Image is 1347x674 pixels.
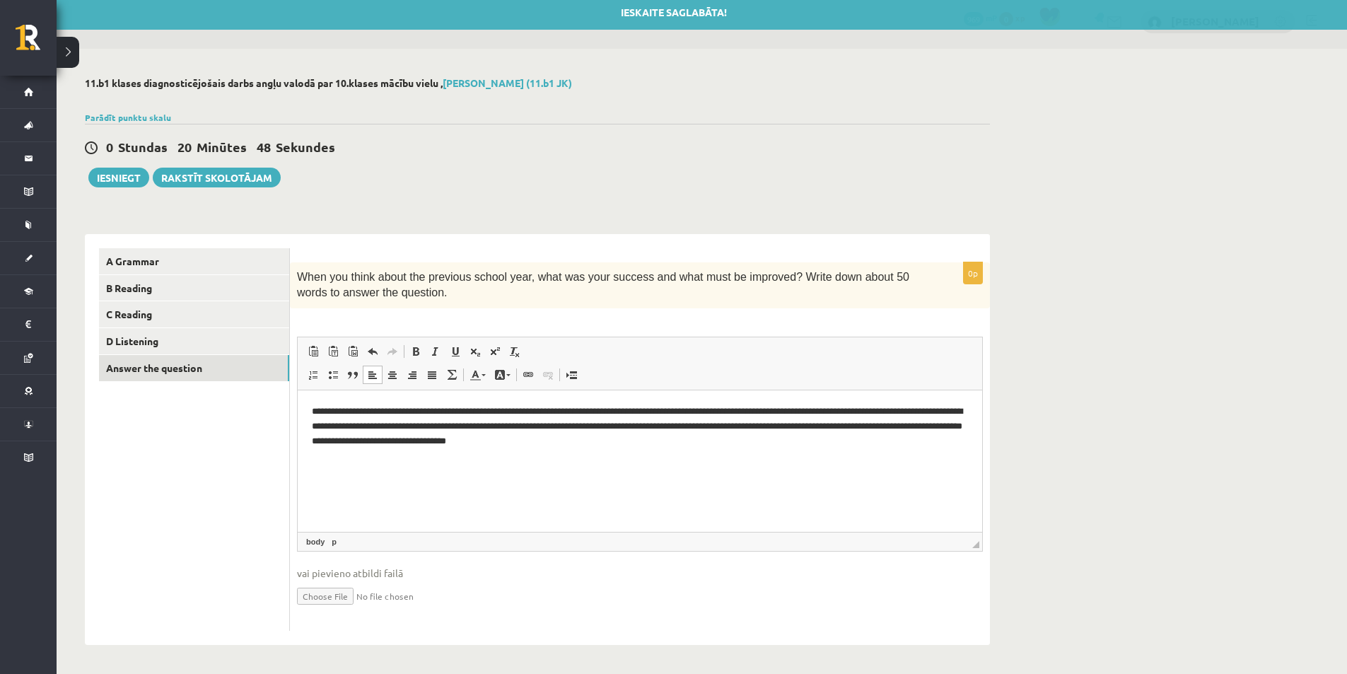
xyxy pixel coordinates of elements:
[445,342,465,361] a: Pasvītrojums (vadīšanas taustiņš+U)
[343,366,363,384] a: Bloka citāts
[118,139,168,155] span: Stundas
[88,168,149,187] button: Iesniegt
[963,262,983,284] p: 0p
[323,366,343,384] a: Ievietot/noņemt sarakstu ar aizzīmēm
[422,366,442,384] a: Izlīdzināt malas
[383,342,402,361] a: Atkārtot (vadīšanas taustiņš+Y)
[99,328,289,354] a: D Listening
[406,342,426,361] a: Treknraksts (vadīšanas taustiņš+B)
[485,342,505,361] a: Augšraksts
[99,301,289,327] a: C Reading
[538,366,558,384] a: Atsaistīt
[85,112,171,123] a: Parādīt punktu skalu
[323,342,343,361] a: Ievietot kā vienkāršu tekstu (vadīšanas taustiņš+pārslēgšanas taustiņš+V)
[303,366,323,384] a: Ievietot/noņemt numurētu sarakstu
[99,275,289,301] a: B Reading
[972,541,979,548] span: Mērogot
[329,535,339,548] a: p elements
[443,76,572,89] a: [PERSON_NAME] (11.b1 JK)
[303,342,323,361] a: Ielīmēt (vadīšanas taustiņš+V)
[197,139,247,155] span: Minūtes
[106,139,113,155] span: 0
[99,248,289,274] a: A Grammar
[561,366,581,384] a: Ievietot lapas pārtraukumu drukai
[505,342,525,361] a: Noņemt stilus
[298,390,982,532] iframe: Bagātinātā teksta redaktors, wiswyg-editor-user-answer-47363848905720
[297,566,983,581] span: vai pievieno atbildi failā
[153,168,281,187] a: Rakstīt skolotājam
[16,25,57,60] a: Rīgas 1. Tālmācības vidusskola
[465,342,485,361] a: Apakšraksts
[490,366,515,384] a: Fona krāsa
[297,271,909,298] span: When you think about the previous school year, what was your success and what must be improved? W...
[303,535,327,548] a: body elements
[276,139,335,155] span: Sekundes
[257,139,271,155] span: 48
[177,139,192,155] span: 20
[343,342,363,361] a: Ievietot no Worda
[363,366,383,384] a: Izlīdzināt pa kreisi
[442,366,462,384] a: Math
[402,366,422,384] a: Izlīdzināt pa labi
[426,342,445,361] a: Slīpraksts (vadīšanas taustiņš+I)
[99,355,289,381] a: Answer the question
[465,366,490,384] a: Teksta krāsa
[518,366,538,384] a: Saite (vadīšanas taustiņš+K)
[383,366,402,384] a: Centrēti
[363,342,383,361] a: Atcelt (vadīšanas taustiņš+Z)
[85,77,990,89] h2: 11.b1 klases diagnosticējošais darbs angļu valodā par 10.klases mācību vielu ,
